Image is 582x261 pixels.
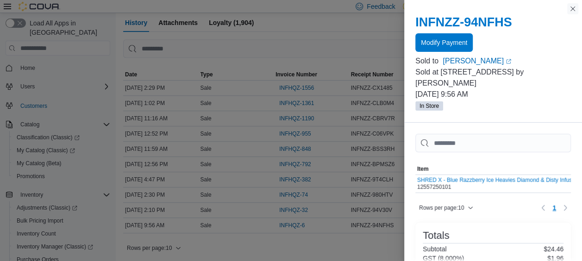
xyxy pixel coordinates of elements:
span: Item [417,165,429,173]
button: Modify Payment [415,33,473,52]
button: Previous page [538,202,549,213]
button: Close this dialog [567,3,578,14]
input: This is a search bar. As you type, the results lower in the page will automatically filter. [415,134,571,152]
span: In Store [419,102,439,110]
span: In Store [415,101,443,111]
span: Rows per page : 10 [419,204,464,211]
h3: Totals [423,230,449,241]
p: $24.46 [544,245,563,253]
ul: Pagination for table: MemoryTable from EuiInMemoryTable [549,200,560,215]
p: Sold at [STREET_ADDRESS] by [PERSON_NAME] [415,67,571,89]
button: Page 1 of 1 [549,200,560,215]
button: Next page [560,202,571,213]
span: Modify Payment [421,38,467,47]
div: Sold to [415,56,441,67]
nav: Pagination for table: MemoryTable from EuiInMemoryTable [538,200,571,215]
h6: Subtotal [423,245,446,253]
button: Rows per page:10 [415,202,477,213]
svg: External link [506,59,511,64]
p: [DATE] 9:56 AM [415,89,571,100]
span: 1 [552,203,556,212]
a: [PERSON_NAME]External link [443,56,571,67]
h2: INFNZZ-94NFHS [415,15,571,30]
